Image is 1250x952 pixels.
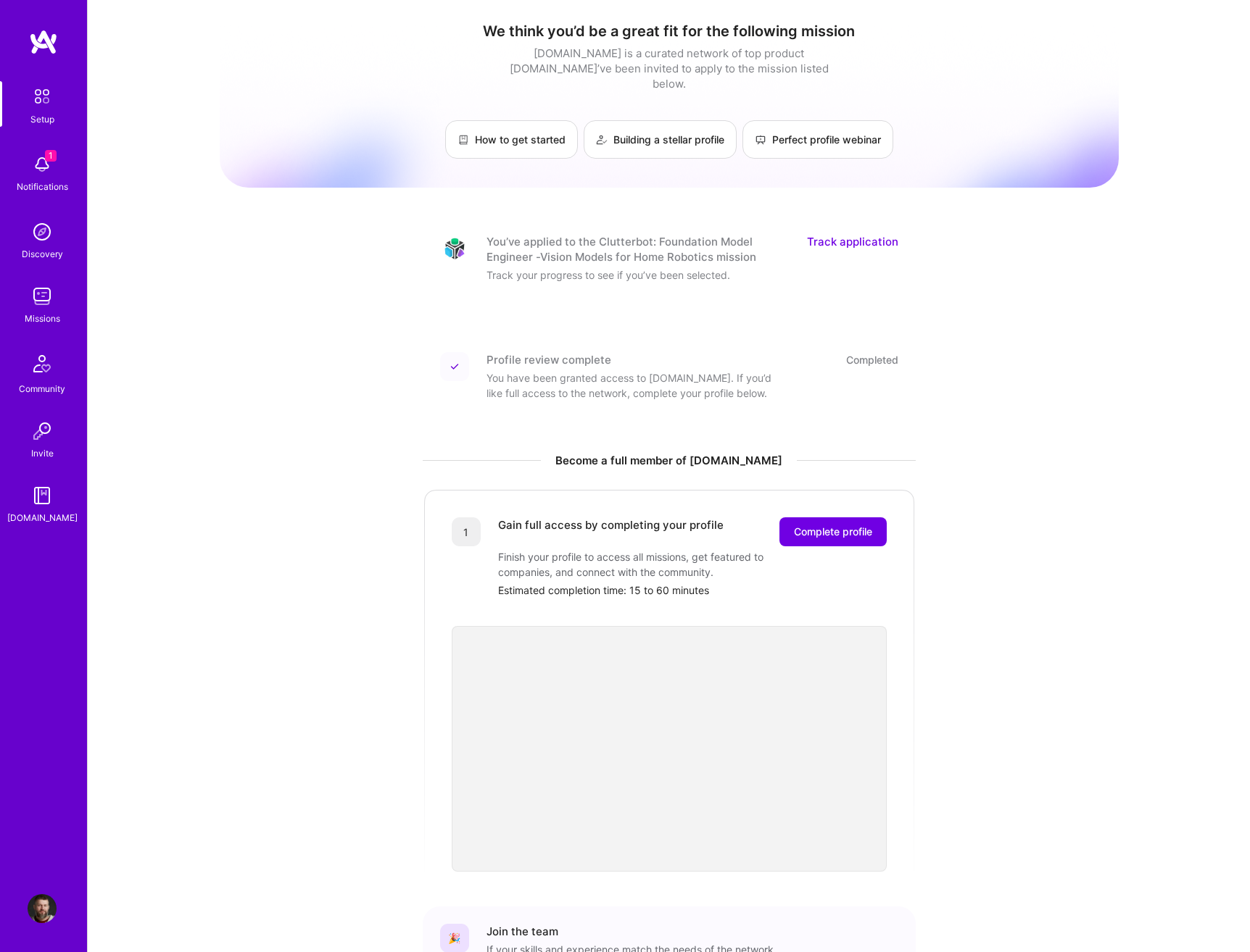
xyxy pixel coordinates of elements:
img: Perfect profile webinar [755,134,766,146]
span: Complete profile [794,525,872,539]
div: Completed [846,352,898,367]
span: 1 [45,150,57,162]
img: guide book [28,481,57,510]
div: Setup [30,112,54,127]
div: Finish your profile to access all missions, get featured to companies, and connect with the commu... [498,549,788,580]
div: [DOMAIN_NAME] is a curated network of top product [DOMAIN_NAME]’ve been invited to apply to the m... [506,46,832,91]
a: Building a stellar profile [584,120,737,159]
button: Complete profile [779,517,887,546]
div: You have been granted access to [DOMAIN_NAME]. If you’d like full access to the network, complete... [487,370,777,401]
a: Perfect profile webinar [742,120,893,159]
img: Community [25,346,59,381]
div: 1 [452,517,481,546]
div: [DOMAIN_NAME] [7,510,78,525]
div: Profile review complete [487,352,611,367]
div: Invite [31,446,54,461]
div: You’ve applied to the Clutterbot: Foundation Model Engineer -Vision Models for Home Robotics mission [487,234,790,264]
div: Community [19,381,65,396]
div: Missions [25,311,60,326]
div: Estimated completion time: 15 to 60 minutes [498,583,887,598]
img: How to get started [458,134,469,146]
div: Notifications [17,179,68,194]
img: Completed [450,362,459,371]
img: Company Logo [440,234,469,262]
img: teamwork [28,282,57,311]
a: How to get started [445,120,578,159]
a: User Avatar [24,894,60,923]
a: Track application [807,234,898,264]
img: User Avatar [28,894,57,923]
div: Discovery [22,246,63,262]
div: Join the team [487,924,558,939]
img: logo [29,29,58,55]
div: Gain full access by completing your profile [498,517,724,546]
div: Track your progress to see if you’ve been selected. [487,267,777,283]
img: discovery [28,217,57,246]
img: Building a stellar profile [596,134,608,146]
img: bell [28,150,57,179]
h1: We think you’d be a great fit for the following mission [220,22,1119,40]
span: Become a full member of [DOMAIN_NAME] [555,453,782,468]
img: Invite [28,417,57,446]
img: setup [27,81,57,112]
iframe: video [452,626,887,872]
